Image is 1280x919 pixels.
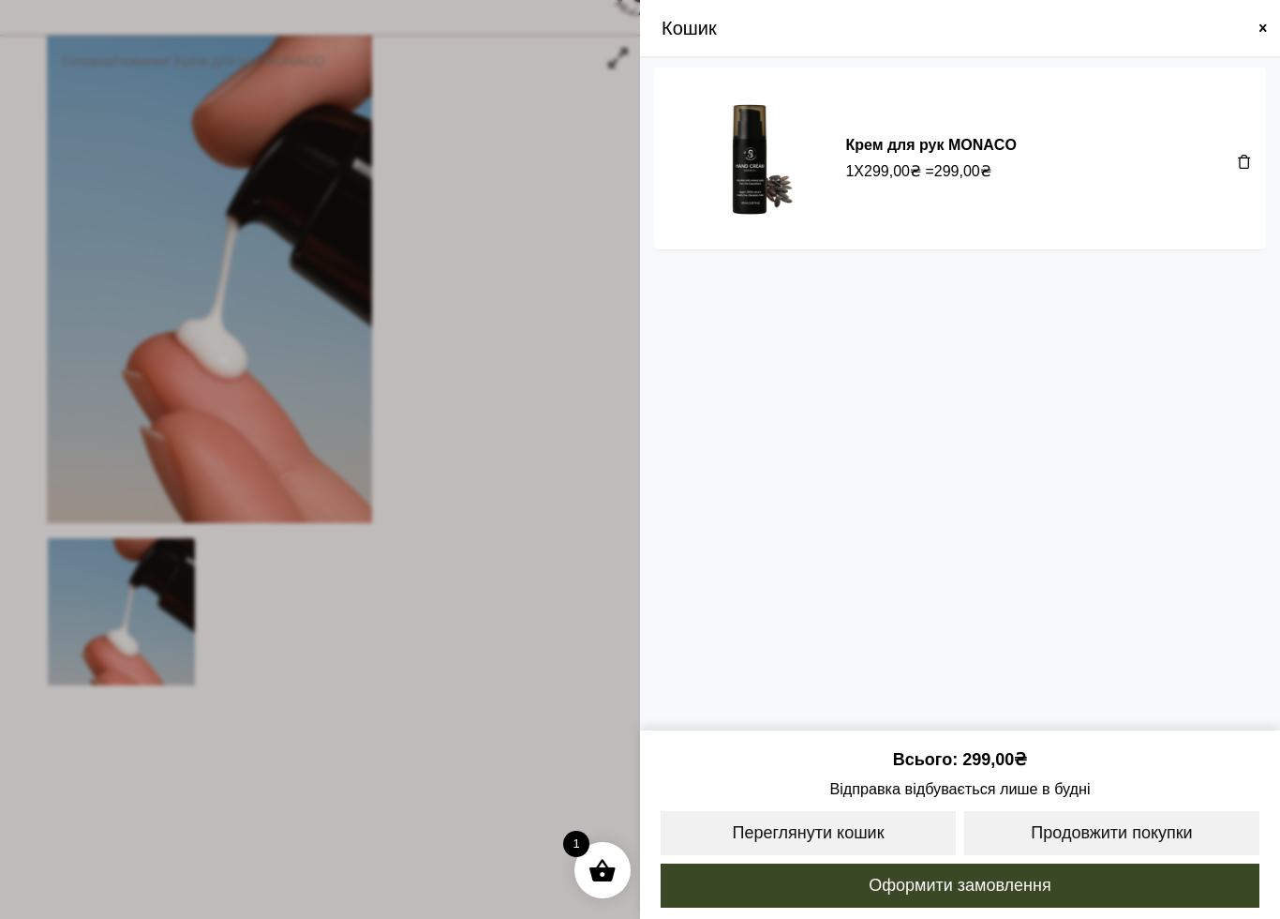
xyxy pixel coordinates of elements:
bdi: 299,00 [962,750,1027,769]
a: Переглянути кошик [659,809,958,857]
bdi: 299,00 [864,163,921,179]
span: Кошик [662,14,717,42]
span: 1 [845,160,854,183]
span: ₴ [910,160,921,183]
bdi: 299,00 [934,163,991,179]
span: Всього [893,750,962,769]
a: Оформити замовлення [659,862,1261,910]
div: X [845,160,1228,183]
a: Крем для рук MONACO [845,137,1016,153]
span: ₴ [1014,750,1027,769]
a: Продовжити покупки [962,809,1261,857]
span: = [925,160,990,183]
span: ₴ [980,160,991,183]
span: 1 [563,831,589,857]
span: Відправка відбувається лише в будні [659,777,1261,800]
